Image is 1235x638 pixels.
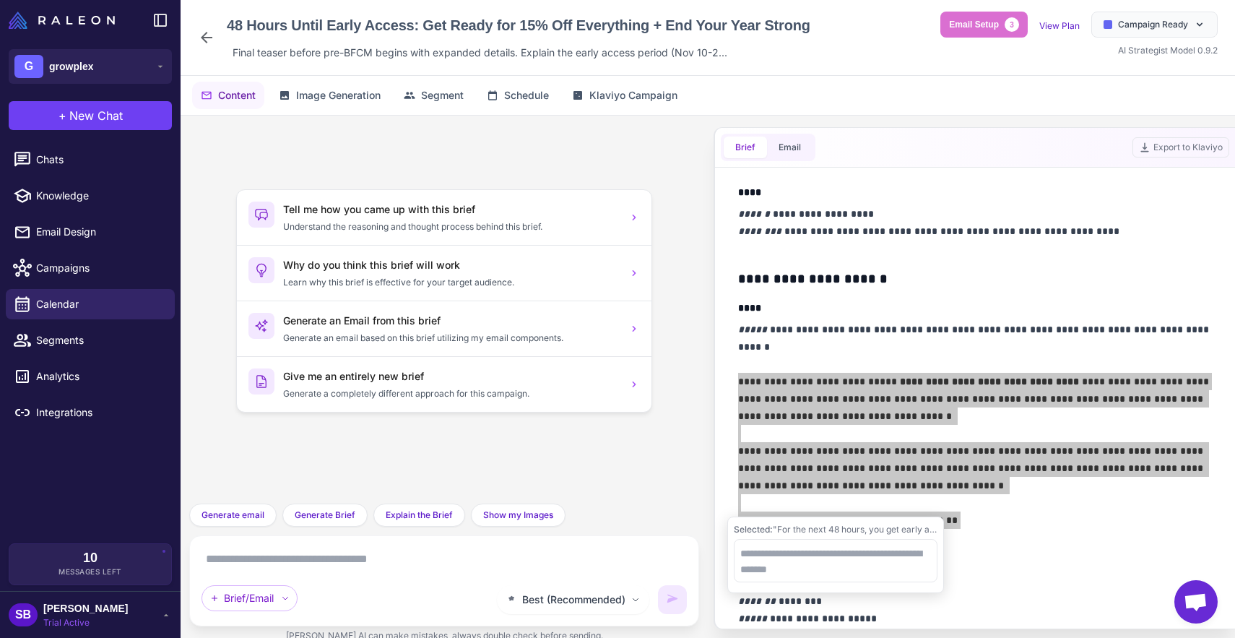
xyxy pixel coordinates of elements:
span: Segments [36,332,163,348]
span: 3 [1005,17,1019,32]
a: Segments [6,325,175,355]
h3: Why do you think this brief will work [283,257,620,273]
p: Generate a completely different approach for this campaign. [283,387,620,400]
button: Email Setup3 [940,12,1028,38]
button: Klaviyo Campaign [563,82,686,109]
span: Selected: [734,524,773,535]
a: Knowledge [6,181,175,211]
div: "For the next 48 hours, you get early access to 15% off everything before our BFCM sale even begi... [734,523,937,536]
a: Email Design [6,217,175,247]
button: Content [192,82,264,109]
a: Integrations [6,397,175,428]
span: Chats [36,152,163,168]
span: Knowledge [36,188,163,204]
div: Click to edit campaign name [221,12,816,39]
span: Campaigns [36,260,163,276]
a: Calendar [6,289,175,319]
button: +New Chat [9,101,172,130]
span: + [58,107,66,124]
a: View Plan [1039,20,1080,31]
span: Calendar [36,296,163,312]
p: Learn why this brief is effective for your target audience. [283,276,620,289]
span: Integrations [36,405,163,421]
span: Final teaser before pre-BFCM begins with expanded details. Explain the early access period (Nov 1... [233,45,727,61]
span: New Chat [69,107,123,124]
span: Campaign Ready [1118,18,1188,31]
div: G [14,55,43,78]
div: Brief/Email [201,585,298,611]
button: Generate email [189,504,277,527]
button: Email [767,137,812,158]
a: Analytics [6,361,175,392]
button: Show my Images [471,504,565,527]
button: Ggrowplex [9,49,172,84]
span: Segment [421,87,464,103]
span: Klaviyo Campaign [589,87,677,103]
span: growplex [49,59,93,74]
span: Messages Left [58,566,122,577]
span: Explain the Brief [386,509,453,522]
p: Understand the reasoning and thought process behind this brief. [283,220,620,233]
button: Image Generation [270,82,389,109]
h3: Give me an entirely new brief [283,368,620,384]
button: Best (Recommended) [497,585,649,614]
div: SB [9,603,38,626]
span: AI Strategist Model 0.9.2 [1118,45,1218,56]
div: Open chat [1174,580,1218,624]
p: Generate an email based on this brief utilizing my email components. [283,332,620,345]
button: Segment [395,82,472,109]
h3: Generate an Email from this brief [283,313,620,329]
span: Trial Active [43,616,128,629]
span: Analytics [36,368,163,384]
a: Raleon Logo [9,12,121,29]
a: Campaigns [6,253,175,283]
span: Email Design [36,224,163,240]
span: Image Generation [296,87,381,103]
div: Click to edit description [227,42,733,64]
span: Email Setup [949,18,999,31]
span: Content [218,87,256,103]
button: Schedule [478,82,558,109]
img: Raleon Logo [9,12,115,29]
span: Generate email [201,509,264,522]
span: Schedule [504,87,549,103]
span: Generate Brief [295,509,355,522]
a: Chats [6,145,175,175]
button: Export to Klaviyo [1132,137,1229,158]
h3: Tell me how you came up with this brief [283,202,620,217]
span: 10 [83,551,97,564]
span: [PERSON_NAME] [43,600,128,616]
button: Explain the Brief [373,504,465,527]
button: Brief [724,137,767,158]
button: Generate Brief [282,504,368,527]
span: Show my Images [483,509,553,522]
span: Best (Recommended) [522,592,625,608]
